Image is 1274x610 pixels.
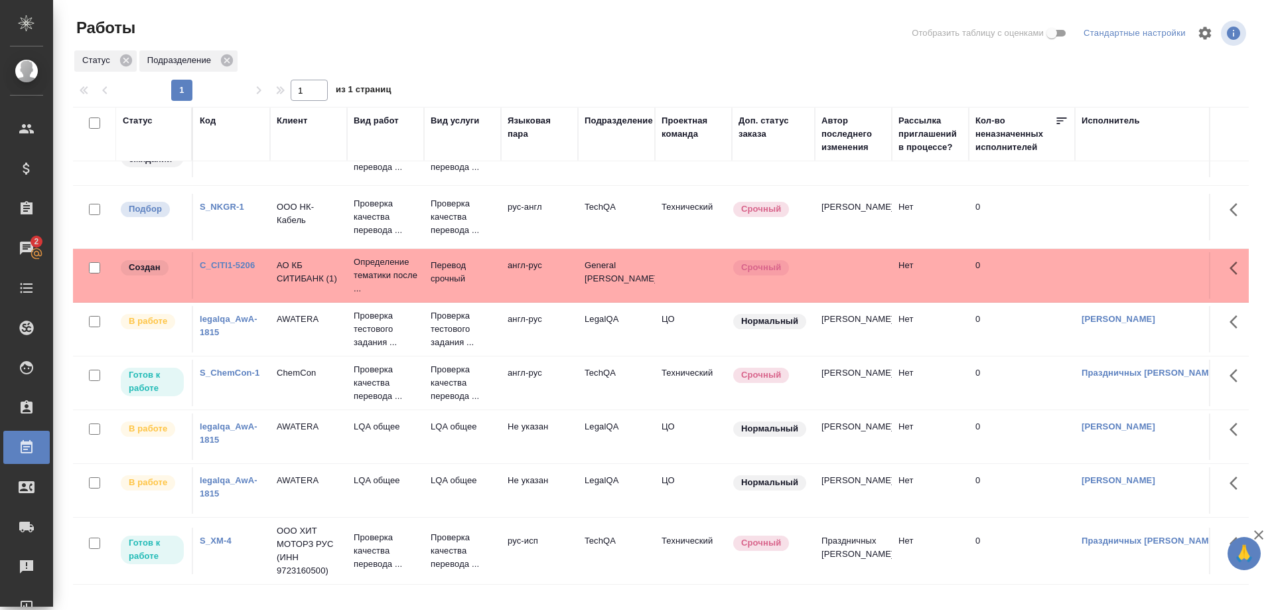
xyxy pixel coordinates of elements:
p: Создан [129,261,161,274]
td: Не указан [501,467,578,514]
div: Исполнитель [1082,114,1140,127]
span: Настроить таблицу [1189,17,1221,49]
div: Кол-во неназначенных исполнителей [975,114,1055,154]
p: LQA общее [431,420,494,433]
div: Вид услуги [431,114,480,127]
div: Проектная команда [662,114,725,141]
div: Можно подбирать исполнителей [119,200,185,218]
a: Праздничных [PERSON_NAME] [1082,536,1218,546]
div: split button [1080,23,1189,44]
td: англ-рус [501,252,578,299]
p: Срочный [741,202,781,216]
a: S_XM-4 [200,536,232,546]
p: ООО ХИТ МОТОРЗ РУС (ИНН 9723160500) [277,524,340,577]
div: Статус [74,50,137,72]
div: Исполнитель выполняет работу [119,313,185,331]
p: ChemCon [277,366,340,380]
p: Срочный [741,368,781,382]
p: Готов к работе [129,536,176,563]
p: Определение тематики после ... [354,256,417,295]
td: Технический [655,194,732,240]
p: Нормальный [741,315,798,328]
td: Не указан [501,414,578,460]
td: TechQA [578,360,655,406]
p: В работе [129,422,167,435]
td: Технический [655,360,732,406]
td: 0 [969,360,1075,406]
p: Проверка качества перевода ... [354,363,417,403]
p: Проверка качества перевода ... [431,197,494,237]
p: Нормальный [741,422,798,435]
td: [PERSON_NAME] [815,414,892,460]
p: Проверка качества перевода ... [354,531,417,571]
p: Проверка тестового задания ... [354,309,417,349]
button: Здесь прячутся важные кнопки [1222,360,1253,392]
td: 0 [969,194,1075,240]
td: англ-рус [501,360,578,406]
span: 2 [26,235,46,248]
td: рус-англ [501,194,578,240]
p: LQA общее [354,474,417,487]
td: General [PERSON_NAME] [578,252,655,299]
td: ЦО [655,467,732,514]
p: LQA общее [354,420,417,433]
div: Подразделение [139,50,238,72]
button: Здесь прячутся важные кнопки [1222,194,1253,226]
p: АО КБ СИТИБАНК (1) [277,259,340,285]
a: [PERSON_NAME] [1082,314,1155,324]
td: [PERSON_NAME] [815,194,892,240]
td: LegalQA [578,467,655,514]
td: Технический [655,528,732,574]
button: Здесь прячутся важные кнопки [1222,306,1253,338]
p: Нормальный [741,476,798,489]
span: 🙏 [1233,540,1255,568]
p: Срочный [741,536,781,550]
td: 0 [969,306,1075,352]
td: Нет [892,414,969,460]
a: [PERSON_NAME] [1082,475,1155,485]
p: Готов к работе [129,368,176,395]
span: Отобразить таблицу с оценками [912,27,1044,40]
div: Рассылка приглашений в процессе? [898,114,962,154]
button: Здесь прячутся важные кнопки [1222,414,1253,445]
td: [PERSON_NAME] [815,467,892,514]
p: В работе [129,476,167,489]
div: Код [200,114,216,127]
div: Автор последнего изменения [821,114,885,154]
p: Проверка тестового задания ... [431,309,494,349]
p: Подбор [129,202,162,216]
td: LegalQA [578,414,655,460]
td: рус-исп [501,528,578,574]
td: [PERSON_NAME] [815,360,892,406]
a: S_NKGR-1 [200,202,244,212]
td: Нет [892,528,969,574]
td: Нет [892,360,969,406]
td: Праздничных [PERSON_NAME] [815,528,892,574]
button: Здесь прячутся важные кнопки [1222,252,1253,284]
a: 2 [3,232,50,265]
button: 🙏 [1228,537,1261,570]
p: AWATERA [277,313,340,326]
td: [PERSON_NAME] [815,306,892,352]
p: В работе [129,315,167,328]
div: Доп. статус заказа [739,114,808,141]
td: 0 [969,252,1075,299]
p: Подразделение [147,54,216,67]
div: Вид работ [354,114,399,127]
td: Нет [892,194,969,240]
span: Работы [73,17,135,38]
p: AWATERA [277,474,340,487]
div: Исполнитель выполняет работу [119,420,185,438]
div: Клиент [277,114,307,127]
a: legalqa_AwA-1815 [200,314,257,337]
p: Срочный [741,261,781,274]
td: LegalQA [578,306,655,352]
a: S_ChemCon-1 [200,368,259,378]
a: C_CITI1-5206 [200,260,255,270]
td: 0 [969,467,1075,514]
td: англ-рус [501,306,578,352]
td: 0 [969,528,1075,574]
a: Праздничных [PERSON_NAME] [1082,368,1218,378]
div: Статус [123,114,153,127]
td: ЦО [655,306,732,352]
